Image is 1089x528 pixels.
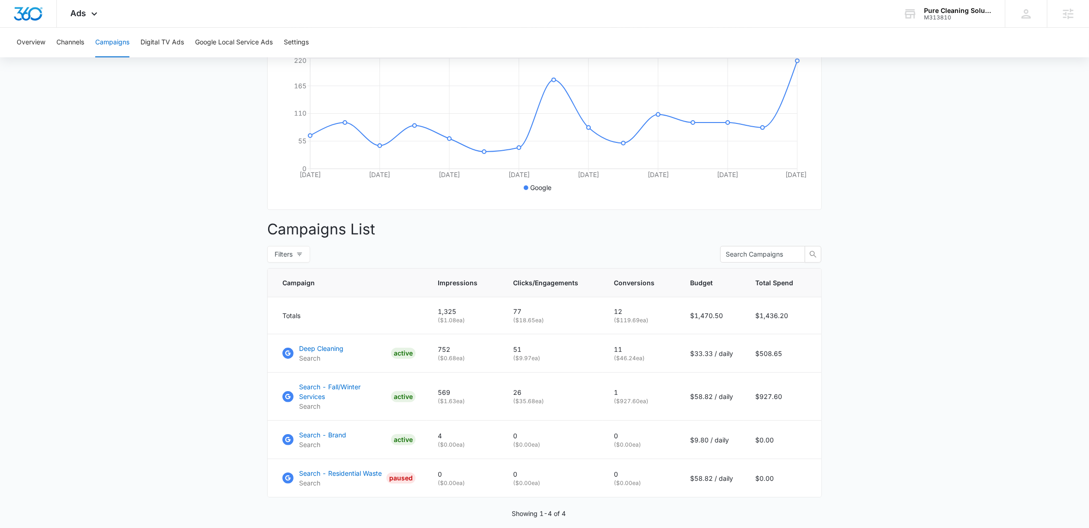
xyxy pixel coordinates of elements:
[513,344,592,354] p: 51
[282,430,416,449] a: Google AdsSearch - BrandSearchACTIVE
[744,421,821,459] td: $0.00
[614,278,655,288] span: Conversions
[690,278,720,288] span: Budget
[438,307,491,316] p: 1,325
[25,54,32,61] img: tab_domain_overview_orange.svg
[614,397,668,405] p: ( $927.60 ea)
[513,397,592,405] p: ( $35.68 ea)
[530,183,551,192] p: Google
[744,459,821,497] td: $0.00
[299,382,387,401] p: Search - Fall/Winter Services
[438,278,477,288] span: Impressions
[35,55,83,61] div: Domain Overview
[726,249,792,259] input: Search Campaigns
[282,391,294,402] img: Google Ads
[102,55,156,61] div: Keywords by Traffic
[95,28,129,57] button: Campaigns
[744,297,821,334] td: $1,436.20
[648,171,669,178] tspan: [DATE]
[512,509,566,518] p: Showing 1-4 of 4
[282,348,294,359] img: Google Ads
[26,15,45,22] div: v 4.0.25
[299,344,343,353] p: Deep Cleaning
[438,479,491,487] p: ( $0.00 ea)
[369,171,391,178] tspan: [DATE]
[17,28,45,57] button: Overview
[513,469,592,479] p: 0
[755,278,793,288] span: Total Spend
[391,391,416,402] div: ACTIVE
[614,344,668,354] p: 11
[924,14,991,21] div: account id
[513,387,592,397] p: 26
[439,171,460,178] tspan: [DATE]
[717,171,738,178] tspan: [DATE]
[298,137,306,145] tspan: 55
[513,316,592,325] p: ( $18.65 ea)
[391,434,416,445] div: ACTIVE
[282,468,416,488] a: Google AdsSearch - Residential WasteSearchPAUSED
[614,469,668,479] p: 0
[744,334,821,373] td: $508.65
[614,354,668,362] p: ( $46.24 ea)
[785,171,807,178] tspan: [DATE]
[299,478,382,488] p: Search
[299,468,382,478] p: Search - Residential Waste
[282,311,416,320] div: Totals
[282,278,402,288] span: Campaign
[299,430,346,440] p: Search - Brand
[614,316,668,325] p: ( $119.69 ea)
[805,251,821,258] span: search
[438,441,491,449] p: ( $0.00 ea)
[386,473,416,484] div: PAUSED
[614,441,668,449] p: ( $0.00 ea)
[805,246,821,263] button: search
[92,54,99,61] img: tab_keywords_by_traffic_grey.svg
[690,392,733,401] p: $58.82 / daily
[744,373,821,421] td: $927.60
[513,278,578,288] span: Clicks/Engagements
[391,348,416,359] div: ACTIVE
[614,479,668,487] p: ( $0.00 ea)
[275,249,293,259] span: Filters
[614,307,668,316] p: 12
[438,431,491,441] p: 4
[513,479,592,487] p: ( $0.00 ea)
[282,434,294,445] img: Google Ads
[56,28,84,57] button: Channels
[690,311,733,320] p: $1,470.50
[267,218,822,240] p: Campaigns List
[690,349,733,358] p: $33.33 / daily
[513,441,592,449] p: ( $0.00 ea)
[284,28,309,57] button: Settings
[578,171,599,178] tspan: [DATE]
[614,387,668,397] p: 1
[282,382,416,411] a: Google AdsSearch - Fall/Winter ServicesSearchACTIVE
[508,171,530,178] tspan: [DATE]
[294,56,306,64] tspan: 220
[15,15,22,22] img: logo_orange.svg
[299,353,343,363] p: Search
[141,28,184,57] button: Digital TV Ads
[294,109,306,117] tspan: 110
[513,307,592,316] p: 77
[24,24,102,31] div: Domain: [DOMAIN_NAME]
[924,7,991,14] div: account name
[690,435,733,445] p: $9.80 / daily
[299,401,387,411] p: Search
[438,316,491,325] p: ( $1.08 ea)
[294,82,306,90] tspan: 165
[438,397,491,405] p: ( $1.63 ea)
[282,344,416,363] a: Google AdsDeep CleaningSearchACTIVE
[195,28,273,57] button: Google Local Service Ads
[438,469,491,479] p: 0
[302,165,306,172] tspan: 0
[71,8,86,18] span: Ads
[513,431,592,441] p: 0
[267,246,310,263] button: Filters
[438,387,491,397] p: 569
[15,24,22,31] img: website_grey.svg
[690,473,733,483] p: $58.82 / daily
[300,171,321,178] tspan: [DATE]
[299,440,346,449] p: Search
